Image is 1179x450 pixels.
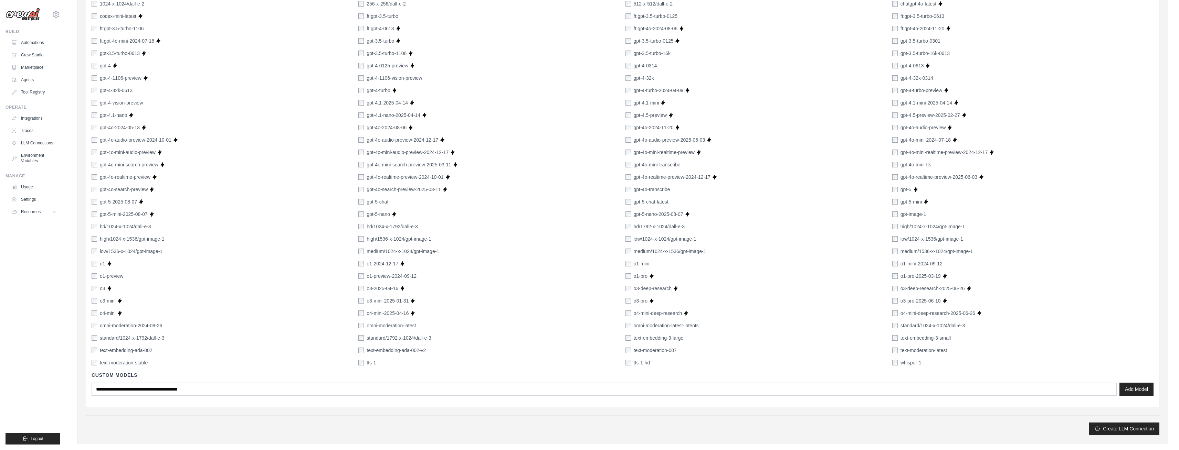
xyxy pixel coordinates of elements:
label: hd/1024-x-1792/dall-e-3 [367,223,418,230]
label: o3-deep-research [634,285,672,292]
input: gpt-4-32k-0314 [892,75,898,81]
label: omni-moderation-2024-09-26 [100,322,162,329]
input: gpt-3.5-turbo-1106 [358,51,364,56]
label: 1024-x-1024/dall-e-2 [100,0,144,7]
label: ft:gpt-3.5-turbo-0125 [634,13,678,20]
input: gpt-image-1 [892,211,898,217]
label: gpt-4 [100,62,111,69]
input: o1-pro-2025-03-19 [892,273,898,279]
label: ft:gpt-4o-2024-08-06 [634,25,678,32]
input: gpt-5-nano-2025-08-07 [625,211,631,217]
input: gpt-4-32k-0613 [92,88,97,93]
input: chatgpt-4o-latest [892,1,898,7]
label: gpt-4-0613 [901,62,924,69]
label: o3-pro [634,297,648,304]
input: gpt-4o-mini-audio-preview [92,150,97,155]
label: chatgpt-4o-latest [901,0,936,7]
label: ft:gpt-4-0613 [367,25,394,32]
label: gpt-4o-audio-preview-2024-10-01 [100,136,171,143]
input: o1 [92,261,97,266]
input: medium/1024-x-1024/gpt-image-1 [358,249,364,254]
label: text-embedding-ada-002 [100,347,152,354]
input: gpt-4o-mini-2024-07-18 [892,137,898,143]
label: gpt-4-turbo-preview [901,87,942,94]
a: Usage [8,182,60,193]
label: standard/1024-x-1792/dall-e-3 [100,334,165,341]
a: Tool Registry [8,87,60,98]
label: o3-deep-research-2025-06-26 [901,285,965,292]
input: gpt-4-1106-vision-preview [358,75,364,81]
a: Traces [8,125,60,136]
label: text-embedding-ada-002-v2 [367,347,426,354]
label: text-moderation-007 [634,347,677,354]
label: gpt-image-1 [901,211,926,218]
input: gpt-4o-mini-search-preview-2025-03-11 [358,162,364,167]
label: gpt-4o-realtime-preview-2024-12-17 [634,174,710,180]
a: Automations [8,37,60,48]
label: whisper-1 [901,359,922,366]
label: hd/1792-x-1024/dall-e-3 [634,223,685,230]
input: text-moderation-latest [892,348,898,353]
label: gpt-5-chat [367,198,388,205]
label: ft:gpt-3.5-turbo-1106 [100,25,144,32]
input: gpt-5-nano [358,211,364,217]
input: gpt-4-32k [625,75,631,81]
label: standard/1792-x-1024/dall-e-3 [367,334,431,341]
label: o1-pro-2025-03-19 [901,273,941,279]
input: gpt-5-mini [892,199,898,205]
label: text-moderation-stable [100,359,148,366]
label: gpt-4-32k [634,75,654,81]
label: gpt-4o-audio-preview [901,124,946,131]
label: text-embedding-3-small [901,334,951,341]
input: o3-mini [92,298,97,304]
label: gpt-4-turbo-2024-04-09 [634,87,684,94]
label: gpt-4.1-mini [634,99,659,106]
a: LLM Connections [8,138,60,149]
label: ft:gpt-3.5-turbo [367,13,398,20]
label: gpt-4o-realtime-preview-2025-06-03 [901,174,977,180]
input: o3-deep-research [625,286,631,291]
div: Manage [6,173,60,179]
input: gpt-4-vision-preview [92,100,97,106]
button: Create LLM Connection [1089,422,1159,435]
label: high/1536-x-1024/gpt-image-1 [367,235,431,242]
input: o1-preview-2024-09-12 [358,273,364,279]
label: tts-1 [367,359,376,366]
input: gpt-4o-mini-realtime-preview [625,150,631,155]
label: gpt-4o-audio-preview-2025-06-03 [634,136,705,143]
label: gpt-4.1-2025-04-14 [367,99,408,106]
input: gpt-4o-mini-transcribe [625,162,631,167]
label: low/1024-x-1024/gpt-image-1 [634,235,696,242]
label: o4-mini-deep-research [634,310,682,317]
label: o3-pro-2025-06-10 [901,297,941,304]
input: o4-mini-2025-04-16 [358,310,364,316]
label: o4-mini [100,310,116,317]
label: ft:gpt-4o-mini-2024-07-18 [100,37,154,44]
input: gpt-3.5-turbo-0301 [892,38,898,44]
input: gpt-3.5-turbo-16k [625,51,631,56]
input: gpt-3.5-turbo-16k-0613 [892,51,898,56]
label: high/1024-x-1536/gpt-image-1 [100,235,165,242]
label: tts-1-hd [634,359,650,366]
label: gpt-5-mini [901,198,922,205]
input: gpt-4-0125-preview [358,63,364,68]
input: gpt-5-chat [358,199,364,205]
input: omni-moderation-latest [358,323,364,328]
input: gpt-4o-audio-preview-2024-10-01 [92,137,97,143]
input: high/1536-x-1024/gpt-image-1 [358,236,364,242]
input: o1-mini [625,261,631,266]
input: tts-1 [358,360,364,365]
input: gpt-4o-transcribe [625,187,631,192]
label: text-embedding-3-large [634,334,684,341]
label: gpt-3.5-turbo-1106 [367,50,407,57]
input: o3-pro [625,298,631,304]
input: o4-mini-deep-research-2025-06-26 [892,310,898,316]
input: text-moderation-stable [92,360,97,365]
input: gpt-4o-2024-11-20 [625,125,631,130]
input: ft:gpt-3.5-turbo-0125 [625,13,631,19]
input: gpt-4o-mini-search-preview [92,162,97,167]
div: Operate [6,105,60,110]
input: gpt-4.5-preview [625,112,631,118]
label: gpt-4o-search-preview-2025-03-11 [367,186,441,193]
input: omni-moderation-2024-09-26 [92,323,97,328]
